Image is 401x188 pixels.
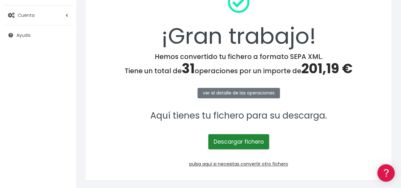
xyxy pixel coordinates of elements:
a: pulsa aquí si necesitas convertir otro fichero [189,161,288,167]
span: 31 [182,59,195,78]
span: Cuenta [18,12,35,18]
span: Ayuda [16,32,30,38]
h4: Hemos convertido tu fichero a formato SEPA XML. Tiene un total de operaciones por un importe de [94,53,383,77]
p: Aquí tienes tu fichero para su descarga. [94,109,383,123]
a: Descargar fichero [208,134,269,149]
a: Ayuda [3,29,73,42]
a: ver el detalle de las operaciones [197,88,280,98]
a: Cuenta [3,9,73,22]
span: 201,19 € [301,59,352,78]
